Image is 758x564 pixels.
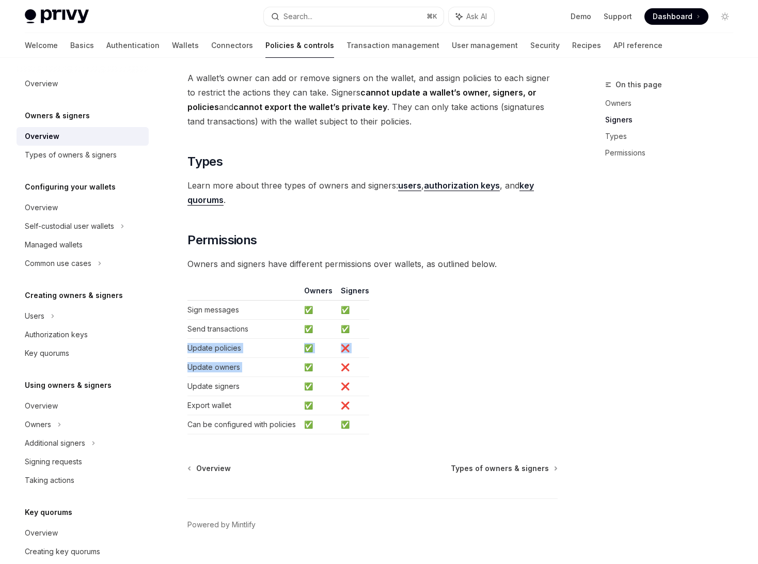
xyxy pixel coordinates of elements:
span: Types [187,153,223,170]
strong: authorization keys [424,180,500,191]
td: ✅ [300,377,337,396]
div: Taking actions [25,474,74,487]
div: Key quorums [25,347,69,359]
a: Overview [17,74,149,93]
td: Update signers [187,377,300,396]
a: Creating key quorums [17,542,149,561]
a: Types [605,128,741,145]
td: ✅ [337,415,369,434]
td: ✅ [337,320,369,339]
a: Demo [571,11,591,22]
td: ✅ [300,358,337,377]
td: ❌ [337,339,369,358]
a: Types of owners & signers [17,146,149,164]
a: users [398,180,421,191]
h5: Configuring your wallets [25,181,116,193]
a: API reference [613,33,662,58]
h5: Owners & signers [25,109,90,122]
a: Support [604,11,632,22]
a: authorization keys [424,180,500,191]
a: Owners [605,95,741,112]
a: Signers [605,112,741,128]
div: Users [25,310,44,322]
td: Can be configured with policies [187,415,300,434]
a: Authentication [106,33,160,58]
div: Types of owners & signers [25,149,117,161]
a: Overview [188,463,231,474]
div: Common use cases [25,257,91,270]
div: Authorization keys [25,328,88,341]
strong: cannot export the wallet’s private key [233,102,387,112]
a: Connectors [211,33,253,58]
div: Managed wallets [25,239,83,251]
td: ✅ [337,301,369,320]
a: Types of owners & signers [451,463,557,474]
span: Learn more about three types of owners and signers: , , and . [187,178,558,207]
button: Search...⌘K [264,7,444,26]
div: Signing requests [25,456,82,468]
span: Dashboard [653,11,692,22]
div: Overview [25,77,58,90]
span: Ask AI [466,11,487,22]
a: User management [452,33,518,58]
span: Overview [196,463,231,474]
div: Overview [25,527,58,539]
button: Toggle dark mode [717,8,733,25]
th: Signers [337,286,369,301]
div: Creating key quorums [25,545,100,558]
th: Owners [300,286,337,301]
td: ❌ [337,396,369,415]
div: Additional signers [25,437,85,449]
a: Powered by Mintlify [187,520,256,530]
div: Search... [283,10,312,23]
span: On this page [615,79,662,91]
span: Owners and signers have different permissions over wallets, as outlined below. [187,257,558,271]
td: Export wallet [187,396,300,415]
a: Wallets [172,33,199,58]
a: Authorization keys [17,325,149,344]
a: Taking actions [17,471,149,490]
div: Overview [25,201,58,214]
a: Key quorums [17,344,149,363]
td: ❌ [337,377,369,396]
a: Overview [17,397,149,415]
td: Send transactions [187,320,300,339]
a: Permissions [605,145,741,161]
a: Welcome [25,33,58,58]
span: ⌘ K [427,12,437,21]
div: Overview [25,400,58,412]
a: Managed wallets [17,236,149,254]
div: Self-custodial user wallets [25,220,114,232]
strong: cannot update a wallet’s owner, signers, or policies [187,87,536,112]
span: A wallet’s owner can add or remove signers on the wallet, and assign policies to each signer to r... [187,71,558,129]
a: Overview [17,524,149,542]
td: ❌ [337,358,369,377]
h5: Using owners & signers [25,379,112,391]
strong: users [398,180,421,191]
a: Security [530,33,560,58]
td: ✅ [300,301,337,320]
td: ✅ [300,339,337,358]
a: Recipes [572,33,601,58]
td: ✅ [300,320,337,339]
a: Overview [17,198,149,217]
div: Overview [25,130,59,143]
a: Signing requests [17,452,149,471]
button: Ask AI [449,7,494,26]
h5: Key quorums [25,506,72,519]
td: Sign messages [187,301,300,320]
img: light logo [25,9,89,24]
span: Types of owners & signers [451,463,549,474]
td: Update owners [187,358,300,377]
a: Overview [17,127,149,146]
a: Basics [70,33,94,58]
h5: Creating owners & signers [25,289,123,302]
td: ✅ [300,415,337,434]
a: Dashboard [644,8,708,25]
a: Transaction management [346,33,439,58]
span: Permissions [187,232,257,248]
td: Update policies [187,339,300,358]
a: Policies & controls [265,33,334,58]
td: ✅ [300,396,337,415]
div: Owners [25,418,51,431]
